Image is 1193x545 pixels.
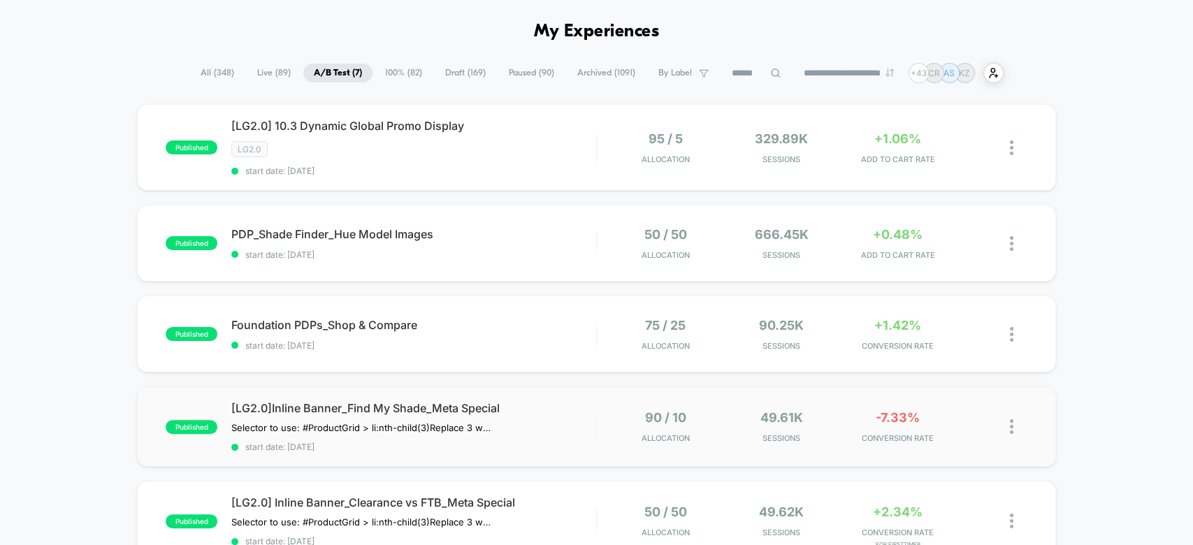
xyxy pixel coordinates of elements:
span: +1.42% [874,318,921,333]
span: ADD TO CART RATE [843,154,952,164]
span: 49.61k [760,410,803,425]
span: CONVERSION RATE [843,528,952,537]
span: Draft ( 169 ) [435,64,496,82]
span: Selector to use: #ProductGrid > li:nth-child(3)Replace 3 with the block number﻿Copy the widget ID... [231,516,491,528]
span: published [166,327,217,341]
span: Sessions [727,341,836,351]
span: All ( 348 ) [190,64,245,82]
span: Archived ( 1091 ) [567,64,646,82]
span: Allocation [642,341,690,351]
img: close [1010,236,1013,251]
img: close [1010,140,1013,155]
span: [LG2.0] Inline Banner_Clearance vs FTB_Meta Special [231,495,595,509]
span: 75 / 25 [645,318,686,333]
span: Selector to use: #ProductGrid > li:nth-child(3)Replace 3 with the block number﻿Copy the widget ID... [231,422,491,433]
span: published [166,236,217,250]
h1: My Experiences [534,22,659,42]
span: Foundation PDPs_Shop & Compare [231,318,595,332]
div: + 43 [909,63,929,83]
p: KZ [959,68,970,78]
span: 50 / 50 [644,504,687,519]
span: Sessions [727,528,836,537]
span: start date: [DATE] [231,442,595,452]
span: CONVERSION RATE [843,433,952,443]
span: PDP_Shade Finder_Hue Model Images [231,227,595,241]
span: A/B Test ( 7 ) [303,64,373,82]
span: By Label [658,68,692,78]
span: [LG2.0]Inline Banner_Find My Shade_Meta Special [231,401,595,415]
span: Sessions [727,250,836,260]
span: 666.45k [755,227,809,242]
span: published [166,140,217,154]
span: +1.06% [874,131,921,146]
span: CONVERSION RATE [843,341,952,351]
span: Live ( 89 ) [247,64,301,82]
span: +2.34% [873,504,923,519]
span: start date: [DATE] [231,340,595,351]
span: published [166,420,217,434]
span: +0.48% [873,227,923,242]
span: Allocation [642,528,690,537]
img: close [1010,419,1013,434]
span: 49.62k [759,504,804,519]
p: CR [928,68,940,78]
span: Allocation [642,250,690,260]
span: published [166,514,217,528]
span: Sessions [727,154,836,164]
span: -7.33% [876,410,920,425]
span: 90.25k [759,318,804,333]
span: 95 / 5 [649,131,683,146]
span: Sessions [727,433,836,443]
span: 100% ( 82 ) [375,64,433,82]
span: Paused ( 90 ) [498,64,565,82]
span: LG2.0 [231,141,268,157]
span: start date: [DATE] [231,249,595,260]
p: AS [943,68,955,78]
img: end [885,68,894,77]
span: [LG2.0] 10.3 Dynamic Global Promo Display [231,119,595,133]
span: 329.89k [755,131,808,146]
span: Allocation [642,433,690,443]
span: 90 / 10 [645,410,686,425]
img: close [1010,327,1013,342]
span: 50 / 50 [644,227,687,242]
span: Allocation [642,154,690,164]
span: start date: [DATE] [231,166,595,176]
img: close [1010,514,1013,528]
